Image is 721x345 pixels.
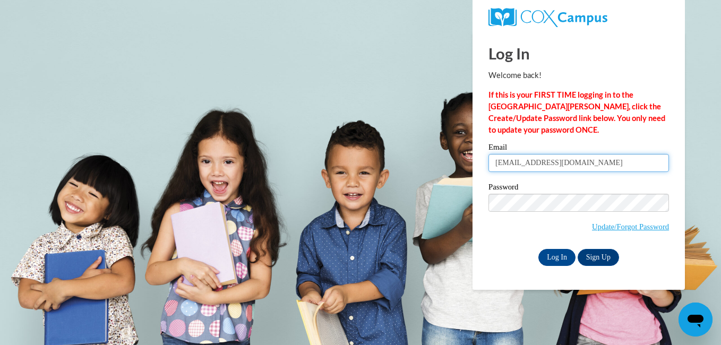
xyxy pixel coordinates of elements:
h1: Log In [488,42,669,64]
iframe: Button to launch messaging window [679,303,713,337]
label: Email [488,143,669,154]
a: Update/Forgot Password [592,222,669,231]
strong: If this is your FIRST TIME logging in to the [GEOGRAPHIC_DATA][PERSON_NAME], click the Create/Upd... [488,90,665,134]
img: COX Campus [488,8,607,27]
a: COX Campus [488,8,669,27]
label: Password [488,183,669,194]
p: Welcome back! [488,70,669,81]
input: Log In [538,249,576,266]
a: Sign Up [578,249,619,266]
